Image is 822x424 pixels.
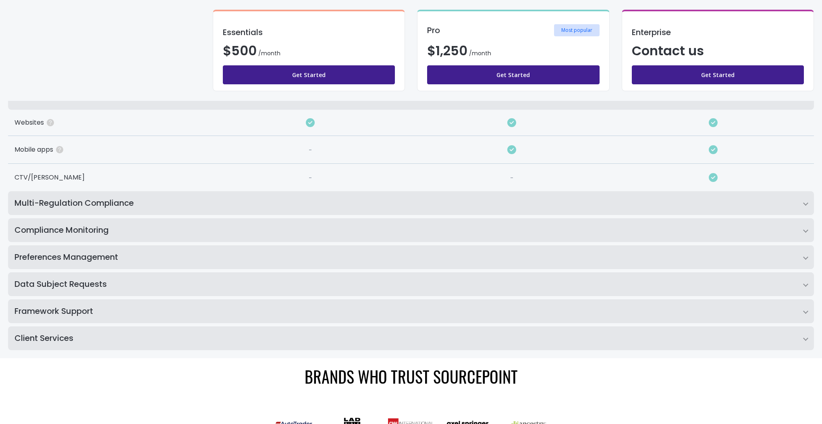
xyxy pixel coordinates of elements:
h3: Enterprise [632,28,804,36]
summary: Preferences Management [8,245,814,269]
summary: Data Subject Requests [8,272,814,296]
h3: Pro [427,26,440,34]
div: - [309,173,312,183]
span: $ [427,42,467,60]
summary: Compliance Monitoring [8,218,814,242]
div: Websites [8,110,210,136]
summary: Client Services [8,326,814,350]
span: 1,250 [436,42,467,60]
span: Contact us [632,42,704,60]
div: - [510,173,514,183]
h3: Essentials [223,28,395,36]
div: CTV/[PERSON_NAME] [8,164,210,191]
span: /month [469,49,491,57]
a: Get Started [632,65,804,84]
div: Mobile apps [8,136,210,164]
span: /month [258,49,280,57]
span: 500 [231,42,257,60]
summary: Framework Support [8,299,814,323]
span: $ [223,42,257,60]
div: - [309,146,312,155]
a: Get Started [427,65,600,84]
a: Get Started [223,65,395,84]
summary: Multi-Regulation Compliance [8,191,814,215]
span: Most popular [554,24,600,36]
